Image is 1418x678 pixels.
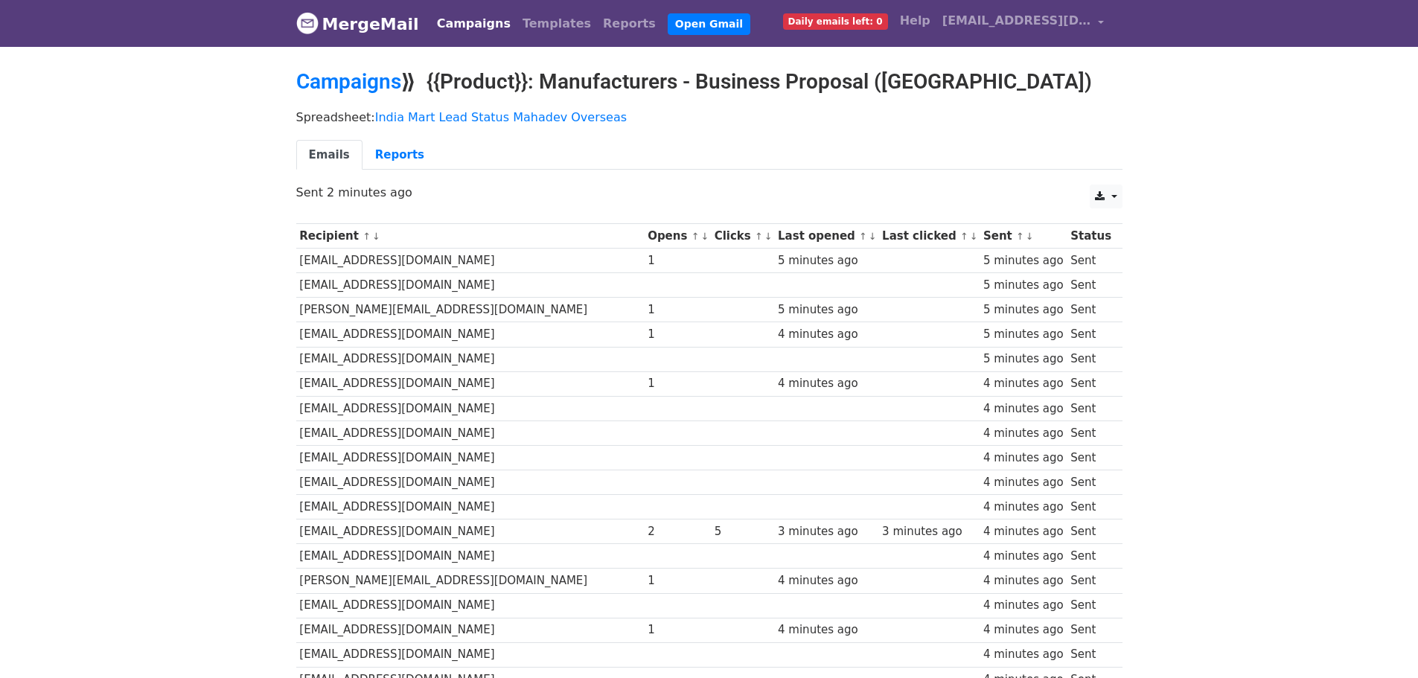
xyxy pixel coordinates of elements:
[764,231,773,242] a: ↓
[644,224,711,249] th: Opens
[778,375,875,392] div: 4 minutes ago
[983,301,1064,319] div: 5 minutes ago
[878,224,980,249] th: Last clicked
[970,231,978,242] a: ↓
[296,396,645,420] td: [EMAIL_ADDRESS][DOMAIN_NAME]
[1067,249,1114,273] td: Sent
[296,69,1122,95] h2: ⟫ {{Product}}: Manufacturers - Business Proposal ([GEOGRAPHIC_DATA])
[296,140,363,170] a: Emails
[859,231,867,242] a: ↑
[983,326,1064,343] div: 5 minutes ago
[648,621,707,639] div: 1
[983,252,1064,269] div: 5 minutes ago
[1067,396,1114,420] td: Sent
[1067,420,1114,445] td: Sent
[1067,445,1114,470] td: Sent
[983,425,1064,442] div: 4 minutes ago
[778,572,875,589] div: 4 minutes ago
[774,224,878,249] th: Last opened
[648,326,707,343] div: 1
[960,231,968,242] a: ↑
[983,621,1064,639] div: 4 minutes ago
[1067,347,1114,371] td: Sent
[1067,371,1114,396] td: Sent
[296,371,645,396] td: [EMAIL_ADDRESS][DOMAIN_NAME]
[942,12,1091,30] span: [EMAIL_ADDRESS][DOMAIN_NAME]
[296,569,645,593] td: [PERSON_NAME][EMAIL_ADDRESS][DOMAIN_NAME]
[296,12,319,34] img: MergeMail logo
[777,6,894,36] a: Daily emails left: 0
[778,523,875,540] div: 3 minutes ago
[296,495,645,519] td: [EMAIL_ADDRESS][DOMAIN_NAME]
[296,322,645,347] td: [EMAIL_ADDRESS][DOMAIN_NAME]
[648,375,707,392] div: 1
[882,523,976,540] div: 3 minutes ago
[296,618,645,642] td: [EMAIL_ADDRESS][DOMAIN_NAME]
[296,224,645,249] th: Recipient
[296,470,645,495] td: [EMAIL_ADDRESS][DOMAIN_NAME]
[296,69,401,94] a: Campaigns
[1067,298,1114,322] td: Sent
[1067,618,1114,642] td: Sent
[983,548,1064,565] div: 4 minutes ago
[296,249,645,273] td: [EMAIL_ADDRESS][DOMAIN_NAME]
[668,13,750,35] a: Open Gmail
[983,400,1064,418] div: 4 minutes ago
[1067,593,1114,618] td: Sent
[296,420,645,445] td: [EMAIL_ADDRESS][DOMAIN_NAME]
[372,231,380,242] a: ↓
[296,273,645,298] td: [EMAIL_ADDRESS][DOMAIN_NAME]
[1067,322,1114,347] td: Sent
[1067,519,1114,544] td: Sent
[1067,470,1114,495] td: Sent
[1067,569,1114,593] td: Sent
[363,231,371,242] a: ↑
[296,593,645,618] td: [EMAIL_ADDRESS][DOMAIN_NAME]
[296,445,645,470] td: [EMAIL_ADDRESS][DOMAIN_NAME]
[936,6,1111,41] a: [EMAIL_ADDRESS][DOMAIN_NAME]
[648,523,707,540] div: 2
[715,523,771,540] div: 5
[648,301,707,319] div: 1
[1067,224,1114,249] th: Status
[983,351,1064,368] div: 5 minutes ago
[296,519,645,544] td: [EMAIL_ADDRESS][DOMAIN_NAME]
[711,224,774,249] th: Clicks
[648,572,707,589] div: 1
[778,621,875,639] div: 4 minutes ago
[983,375,1064,392] div: 4 minutes ago
[778,252,875,269] div: 5 minutes ago
[983,523,1064,540] div: 4 minutes ago
[517,9,597,39] a: Templates
[783,13,888,30] span: Daily emails left: 0
[983,646,1064,663] div: 4 minutes ago
[296,109,1122,125] p: Spreadsheet:
[983,450,1064,467] div: 4 minutes ago
[778,326,875,343] div: 4 minutes ago
[1016,231,1024,242] a: ↑
[894,6,936,36] a: Help
[983,277,1064,294] div: 5 minutes ago
[700,231,709,242] a: ↓
[375,110,627,124] a: India Mart Lead Status Mahadev Overseas
[980,224,1067,249] th: Sent
[1067,495,1114,519] td: Sent
[983,499,1064,516] div: 4 minutes ago
[296,544,645,569] td: [EMAIL_ADDRESS][DOMAIN_NAME]
[983,597,1064,614] div: 4 minutes ago
[431,9,517,39] a: Campaigns
[983,474,1064,491] div: 4 minutes ago
[296,185,1122,200] p: Sent 2 minutes ago
[1026,231,1034,242] a: ↓
[363,140,437,170] a: Reports
[1067,273,1114,298] td: Sent
[296,298,645,322] td: [PERSON_NAME][EMAIL_ADDRESS][DOMAIN_NAME]
[692,231,700,242] a: ↑
[296,8,419,39] a: MergeMail
[597,9,662,39] a: Reports
[648,252,707,269] div: 1
[296,642,645,667] td: [EMAIL_ADDRESS][DOMAIN_NAME]
[1067,544,1114,569] td: Sent
[983,572,1064,589] div: 4 minutes ago
[1067,642,1114,667] td: Sent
